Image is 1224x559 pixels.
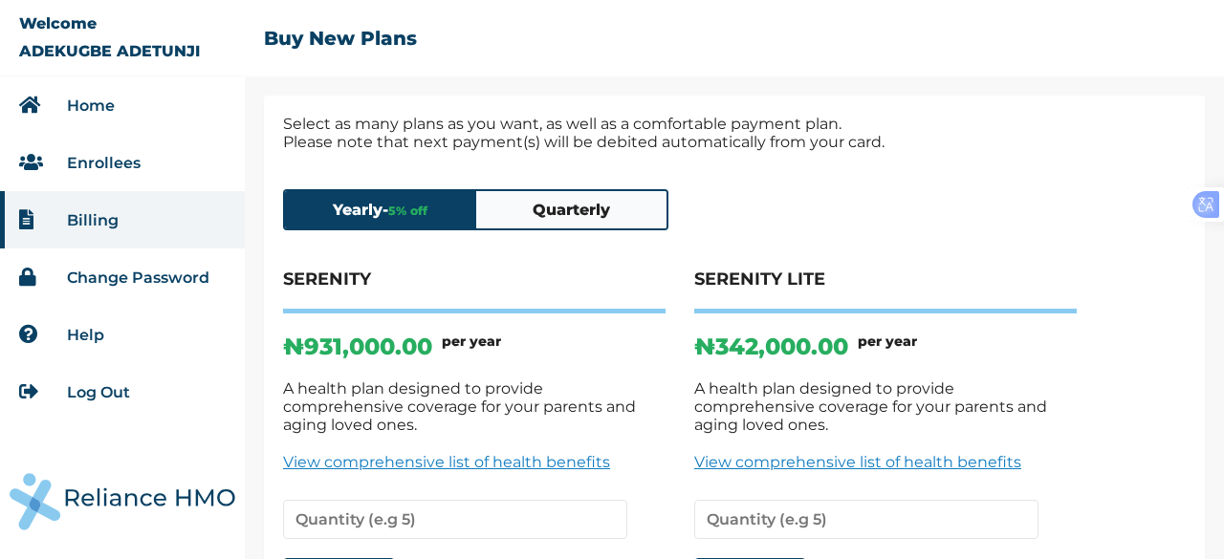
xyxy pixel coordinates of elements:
[264,27,417,50] h2: Buy New Plans
[67,154,141,172] a: Enrollees
[694,269,1077,313] h4: SERENITY LITE
[10,473,235,530] img: RelianceHMO's Logo
[694,333,848,360] p: ₦ 342,000.00
[67,383,130,401] a: Log Out
[694,453,1077,471] a: View comprehensive list of health benefits
[19,42,200,60] p: ADEKUGBE ADETUNJI
[67,326,104,344] a: Help
[476,191,667,228] button: Quarterly
[285,191,476,228] button: Yearly-5% off
[67,97,115,115] a: Home
[19,14,97,32] p: Welcome
[283,115,1186,151] p: Select as many plans as you want, as well as a comfortable payment plan. Please note that next pa...
[694,379,1077,434] p: A health plan designed to provide comprehensive coverage for your parents and aging loved ones.
[67,211,119,229] a: Billing
[694,500,1038,539] input: Quantity (e.g 5)
[858,333,917,360] h6: per year
[283,453,666,471] a: View comprehensive list of health benefits
[283,500,627,539] input: Quantity (e.g 5)
[442,333,501,360] h6: per year
[283,379,666,434] p: A health plan designed to provide comprehensive coverage for your parents and aging loved ones.
[388,204,427,218] span: 5 % off
[283,333,432,360] p: ₦ 931,000.00
[283,269,666,313] h4: SERENITY
[67,269,209,287] a: Change Password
